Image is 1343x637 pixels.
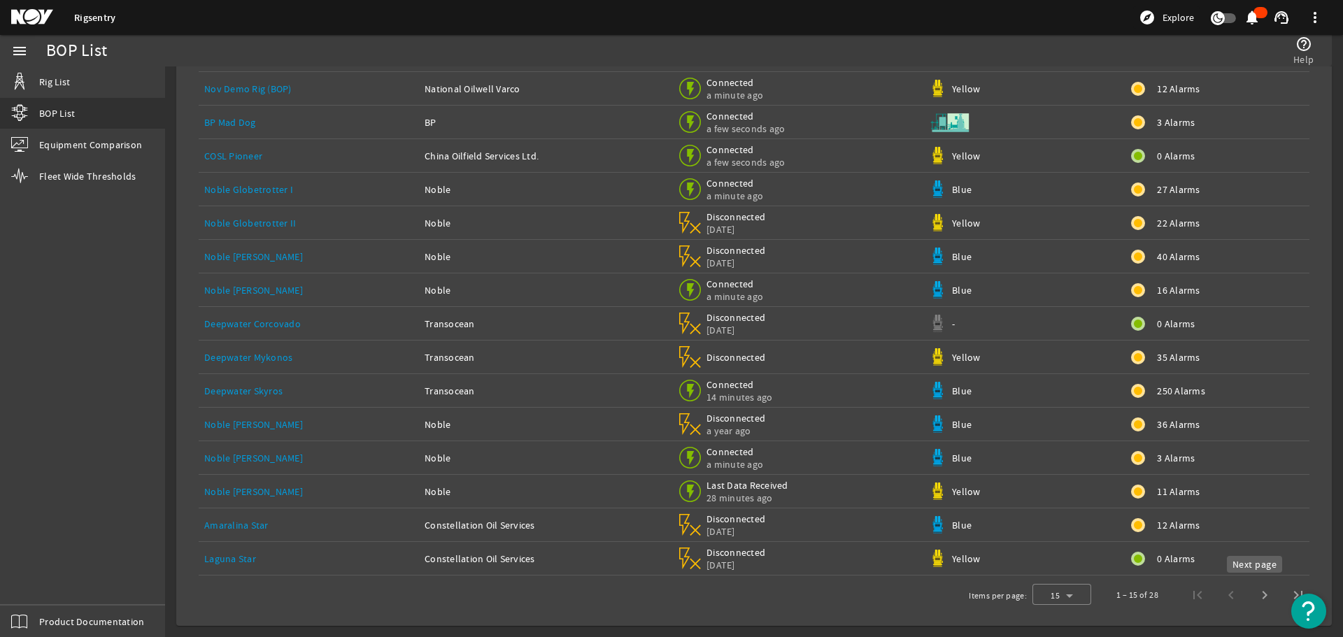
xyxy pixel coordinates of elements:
[11,43,28,59] mat-icon: menu
[1157,485,1200,499] span: 11 Alarms
[204,217,296,229] a: Noble Globetrotter II
[952,385,972,397] span: Blue
[706,156,785,169] span: a few seconds ago
[706,257,766,269] span: [DATE]
[952,452,972,464] span: Blue
[706,351,766,364] span: Disconnected
[706,110,785,122] span: Connected
[425,518,665,532] div: Constellation Oil Services
[952,519,972,531] span: Blue
[952,351,981,364] span: Yellow
[929,348,946,366] img: Yellowpod.svg
[1157,384,1205,398] span: 250 Alarms
[929,180,946,198] img: Bluepod.svg
[706,424,766,437] span: a year ago
[204,183,293,196] a: Noble Globetrotter I
[204,452,303,464] a: Noble [PERSON_NAME]
[425,451,665,465] div: Noble
[952,317,955,330] span: -
[425,317,665,331] div: Transocean
[706,378,773,391] span: Connected
[1139,9,1156,26] mat-icon: explore
[425,283,665,297] div: Noble
[204,418,303,431] a: Noble [PERSON_NAME]
[1273,9,1290,26] mat-icon: support_agent
[706,324,766,336] span: [DATE]
[969,589,1027,603] div: Items per page:
[706,290,766,303] span: a minute ago
[929,516,946,534] img: Bluepod.svg
[706,513,766,525] span: Disconnected
[1157,149,1195,163] span: 0 Alarms
[1157,82,1200,96] span: 12 Alarms
[39,615,144,629] span: Product Documentation
[929,415,946,433] img: Bluepod.svg
[706,412,766,424] span: Disconnected
[706,223,766,236] span: [DATE]
[425,149,665,163] div: China Oilfield Services Ltd.
[706,559,766,571] span: [DATE]
[1157,182,1200,196] span: 27 Alarms
[929,248,946,265] img: Bluepod.svg
[1157,417,1200,431] span: 36 Alarms
[425,417,665,431] div: Noble
[1163,10,1194,24] span: Explore
[952,150,981,162] span: Yellow
[1157,451,1195,465] span: 3 Alarms
[46,44,107,58] div: BOP List
[706,458,766,471] span: a minute ago
[425,384,665,398] div: Transocean
[204,150,262,162] a: COSL Pioneer
[39,106,75,120] span: BOP List
[952,552,981,565] span: Yellow
[952,183,972,196] span: Blue
[952,418,972,431] span: Blue
[1116,588,1158,602] div: 1 – 15 of 28
[1281,578,1315,612] button: Last page
[1157,317,1195,331] span: 0 Alarms
[706,311,766,324] span: Disconnected
[1133,6,1200,29] button: Explore
[706,546,766,559] span: Disconnected
[929,147,946,164] img: Yellowpod.svg
[425,552,665,566] div: Constellation Oil Services
[1293,52,1314,66] span: Help
[952,485,981,498] span: Yellow
[1157,552,1195,566] span: 0 Alarms
[929,281,946,299] img: Bluepod.svg
[39,138,142,152] span: Equipment Comparison
[1157,250,1200,264] span: 40 Alarms
[952,83,981,95] span: Yellow
[706,525,766,538] span: [DATE]
[929,482,946,500] img: Yellowpod.svg
[425,250,665,264] div: Noble
[706,210,766,223] span: Disconnected
[706,189,766,202] span: a minute ago
[1157,216,1200,230] span: 22 Alarms
[204,552,256,565] a: Laguna Star
[706,391,773,403] span: 14 minutes ago
[204,317,301,330] a: Deepwater Corcovado
[929,101,971,143] img: Skid.svg
[1157,518,1200,532] span: 12 Alarms
[1157,115,1195,129] span: 3 Alarms
[1157,350,1200,364] span: 35 Alarms
[1298,1,1332,34] button: more_vert
[39,75,70,89] span: Rig List
[706,445,766,458] span: Connected
[706,278,766,290] span: Connected
[706,177,766,189] span: Connected
[706,122,785,135] span: a few seconds ago
[204,284,303,296] a: Noble [PERSON_NAME]
[74,11,115,24] a: Rigsentry
[1291,594,1326,629] button: Open Resource Center
[706,76,766,89] span: Connected
[929,550,946,567] img: Yellowpod.svg
[204,485,303,498] a: Noble [PERSON_NAME]
[425,350,665,364] div: Transocean
[706,143,785,156] span: Connected
[929,214,946,231] img: Yellowpod.svg
[425,216,665,230] div: Noble
[929,449,946,466] img: Bluepod.svg
[952,217,981,229] span: Yellow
